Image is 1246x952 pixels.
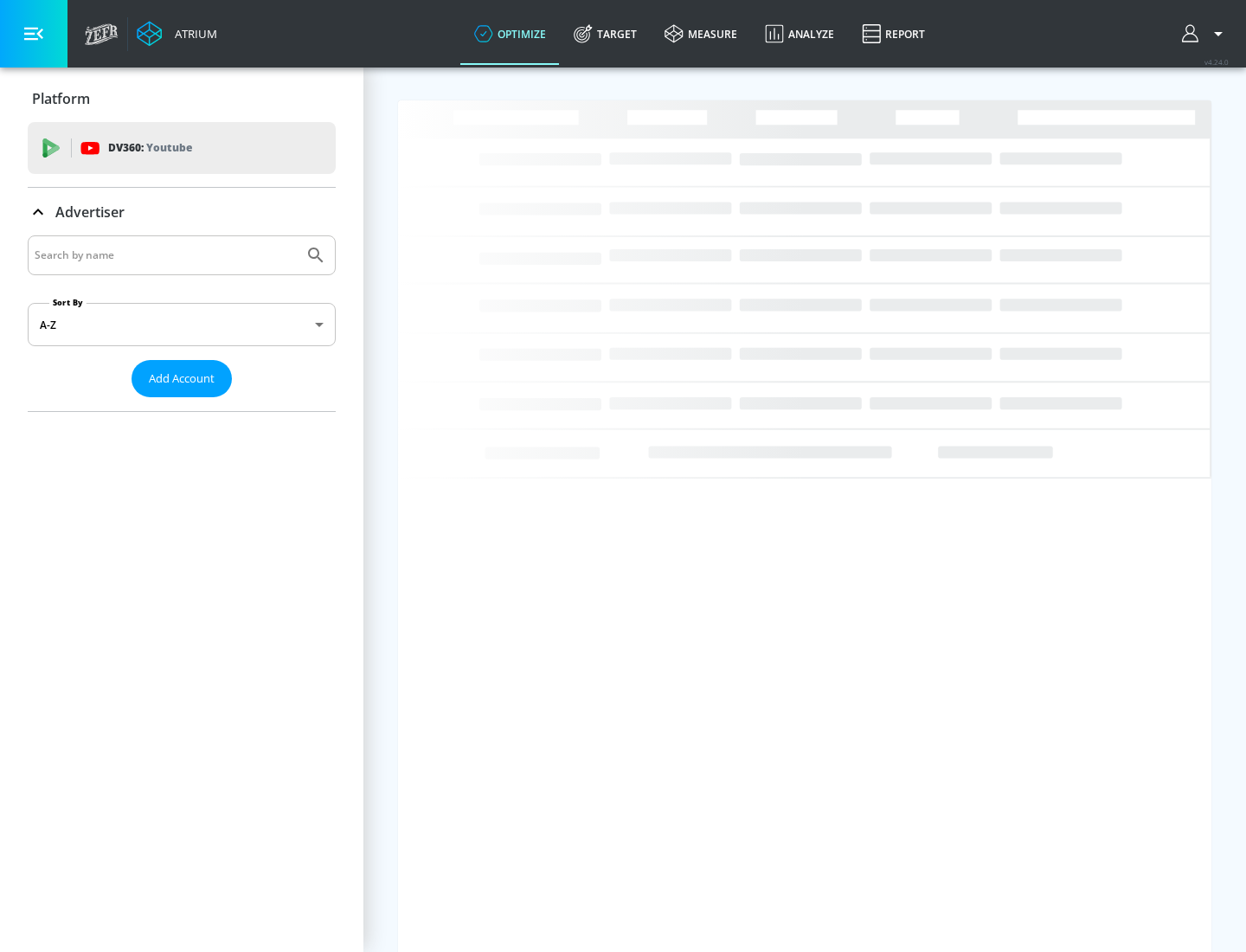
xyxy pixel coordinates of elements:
nav: list of Advertiser [28,397,336,411]
div: Advertiser [28,235,336,411]
div: Atrium [168,26,217,42]
label: Sort By [49,297,87,308]
span: v 4.24.0 [1204,57,1229,67]
p: Advertiser [55,203,125,222]
div: A-Z [28,303,336,346]
p: Platform [32,89,90,108]
div: DV360: Youtube [28,122,336,174]
a: Target [560,3,651,65]
a: Report [848,3,939,65]
span: Add Account [149,369,215,389]
a: Atrium [137,21,217,47]
div: Advertiser [28,188,336,236]
input: Search by name [35,244,297,267]
p: Youtube [146,138,192,157]
a: measure [651,3,751,65]
a: Analyze [751,3,848,65]
div: Platform [28,74,336,123]
button: Add Account [132,360,232,397]
p: DV360: [108,138,192,158]
a: optimize [460,3,560,65]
